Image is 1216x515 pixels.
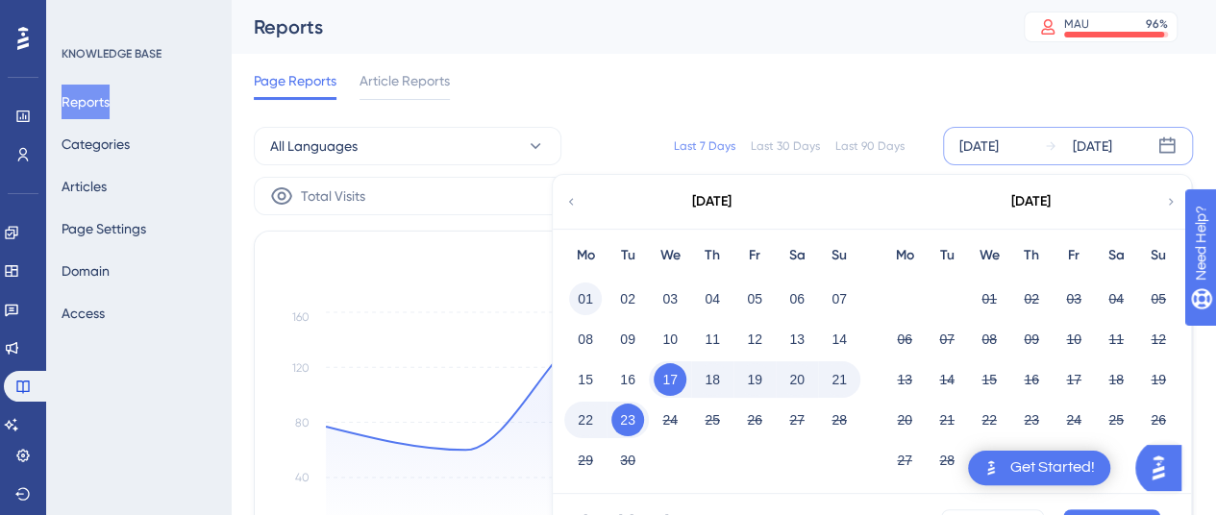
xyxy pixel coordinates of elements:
button: 18 [696,363,729,396]
button: 06 [781,282,813,315]
button: 17 [654,363,686,396]
button: 15 [569,363,602,396]
button: Page Settings [62,211,146,246]
button: 07 [823,282,856,315]
button: 26 [738,404,771,436]
div: Sa [1095,244,1137,267]
button: 08 [569,323,602,356]
div: Su [1137,244,1179,267]
button: 24 [1057,404,1090,436]
div: [DATE] [692,190,732,213]
div: Fr [1053,244,1095,267]
div: Last 90 Days [835,138,905,154]
button: 07 [931,323,963,356]
div: Tu [607,244,649,267]
button: 22 [973,404,1005,436]
button: 09 [611,323,644,356]
tspan: 80 [295,416,310,429]
button: 09 [1015,323,1048,356]
span: Article Reports [360,69,450,92]
tspan: 160 [292,310,310,324]
button: 14 [823,323,856,356]
button: 16 [611,363,644,396]
span: All Languages [270,135,358,158]
button: 13 [781,323,813,356]
div: We [649,244,691,267]
button: 26 [1142,404,1175,436]
button: 02 [611,282,644,315]
button: Articles [62,169,107,204]
button: 22 [569,404,602,436]
div: [DATE] [1011,190,1051,213]
button: 21 [823,363,856,396]
button: 11 [696,323,729,356]
button: 27 [888,444,921,477]
button: 01 [973,282,1005,315]
button: 23 [1015,404,1048,436]
div: [DATE] [959,135,999,158]
button: 12 [738,323,771,356]
button: 18 [1100,363,1132,396]
div: Last 7 Days [674,138,735,154]
button: 02 [1015,282,1048,315]
button: 21 [931,404,963,436]
button: Categories [62,127,130,161]
span: Need Help? [45,5,120,28]
button: 14 [931,363,963,396]
button: 19 [738,363,771,396]
button: 10 [1057,323,1090,356]
button: 15 [973,363,1005,396]
button: 27 [781,404,813,436]
button: 23 [611,404,644,436]
button: 12 [1142,323,1175,356]
button: 01 [569,282,602,315]
tspan: 40 [295,471,310,484]
div: Get Started! [1010,457,1095,478]
span: Page Reports [254,69,336,92]
div: Open Get Started! checklist [968,451,1110,485]
button: 29 [569,444,602,477]
button: 04 [696,282,729,315]
button: 13 [888,363,921,396]
button: 17 [1057,363,1090,396]
img: launcher-image-alternative-text [980,456,1003,479]
div: We [968,244,1010,267]
div: Fr [733,244,776,267]
button: 16 [1015,363,1048,396]
button: 20 [781,363,813,396]
button: 19 [1142,363,1175,396]
div: Mo [564,244,607,267]
button: 03 [1057,282,1090,315]
div: Reports [254,13,976,40]
button: All Languages [254,127,561,165]
iframe: UserGuiding AI Assistant Launcher [1135,439,1193,497]
button: 04 [1100,282,1132,315]
button: 24 [654,404,686,436]
button: 11 [1100,323,1132,356]
div: Su [818,244,860,267]
tspan: 120 [292,361,310,375]
button: Access [62,296,105,331]
div: Tu [926,244,968,267]
div: Th [691,244,733,267]
button: 25 [696,404,729,436]
button: 31 [1057,444,1090,477]
div: MAU [1064,16,1089,32]
div: Th [1010,244,1053,267]
button: 30 [1015,444,1048,477]
div: KNOWLEDGE BASE [62,46,161,61]
button: 08 [973,323,1005,356]
span: Total Visits [301,184,365,208]
button: 06 [888,323,921,356]
button: 10 [654,323,686,356]
button: 20 [888,404,921,436]
button: Reports [62,85,110,119]
button: 29 [973,444,1005,477]
button: 05 [738,282,771,315]
div: Sa [776,244,818,267]
button: 03 [654,282,686,315]
div: Mo [883,244,926,267]
button: 05 [1142,282,1175,315]
div: Last 30 Days [751,138,820,154]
